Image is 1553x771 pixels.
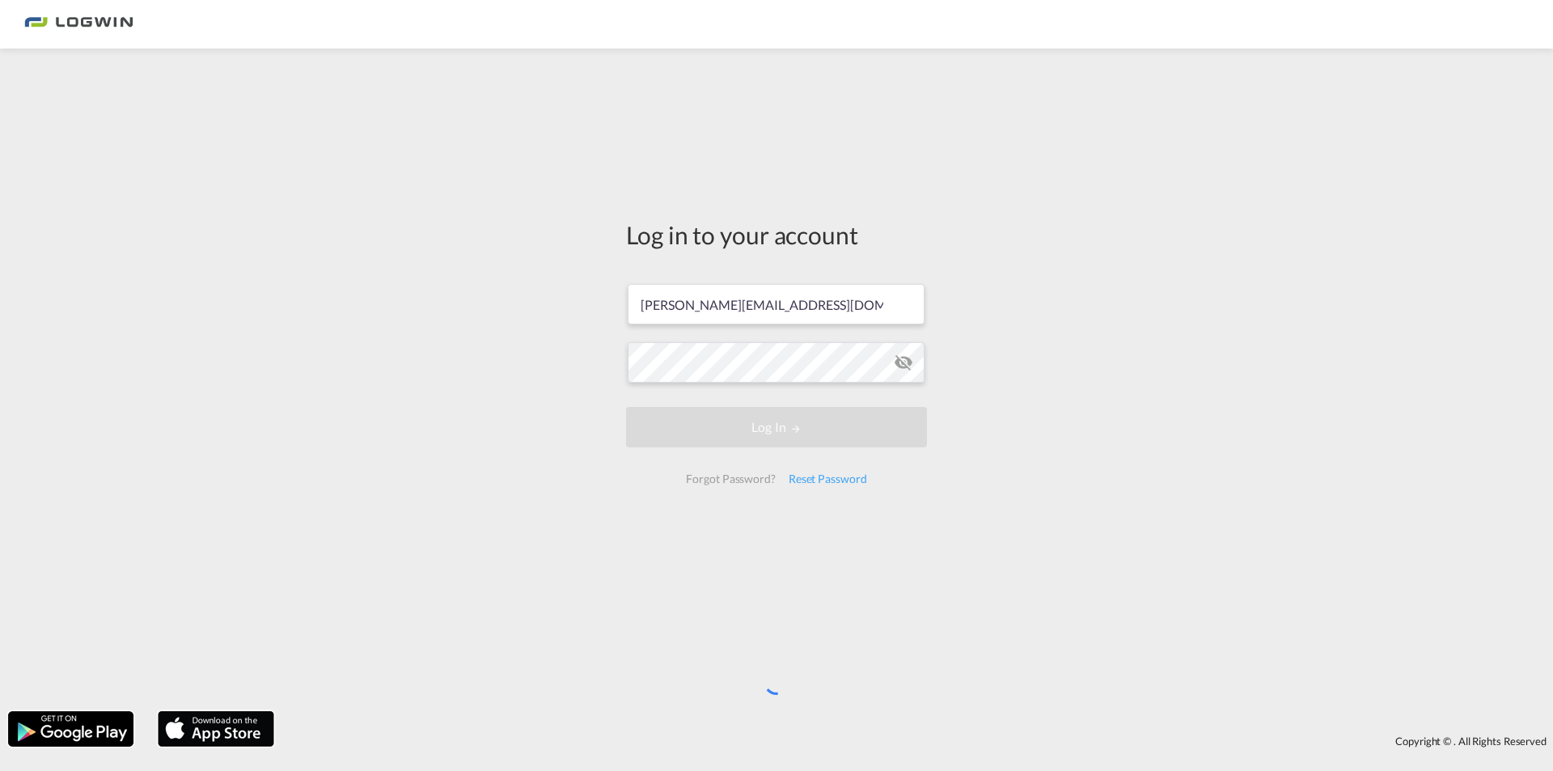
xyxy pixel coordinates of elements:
img: apple.png [156,710,276,748]
div: Log in to your account [626,218,927,252]
input: Enter email/phone number [628,284,925,324]
img: bc73a0e0d8c111efacd525e4c8ad7d32.png [24,6,133,43]
img: google.png [6,710,135,748]
md-icon: icon-eye-off [894,353,913,372]
button: LOGIN [626,407,927,447]
div: Reset Password [782,464,874,494]
div: Forgot Password? [679,464,781,494]
div: Copyright © . All Rights Reserved [282,727,1553,755]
